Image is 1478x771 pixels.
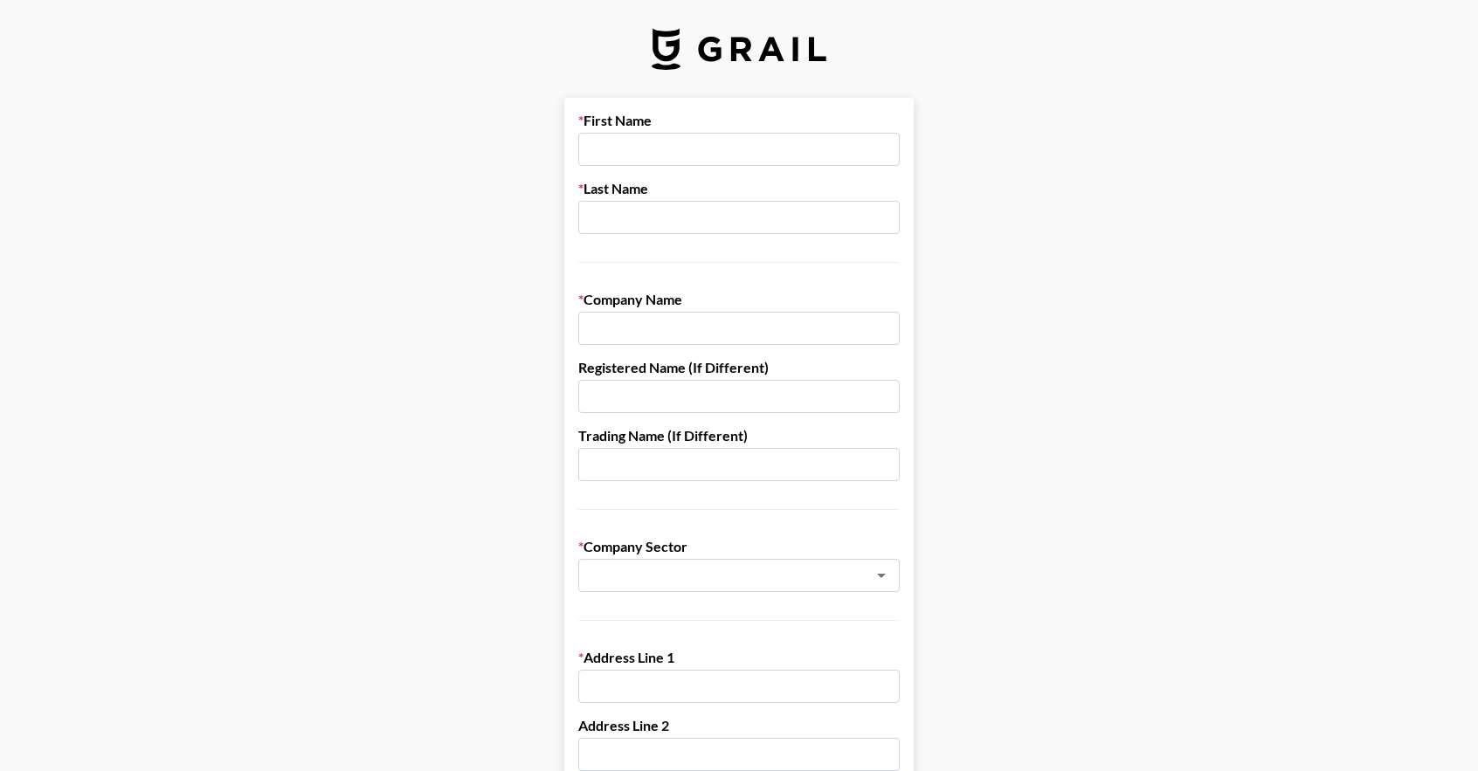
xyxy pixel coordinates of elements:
[652,28,826,70] img: Grail Talent Logo
[578,649,900,666] label: Address Line 1
[578,717,900,734] label: Address Line 2
[578,538,900,555] label: Company Sector
[578,427,900,444] label: Trading Name (If Different)
[578,180,900,197] label: Last Name
[578,112,900,129] label: First Name
[869,563,894,588] button: Open
[578,359,900,376] label: Registered Name (If Different)
[578,291,900,308] label: Company Name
